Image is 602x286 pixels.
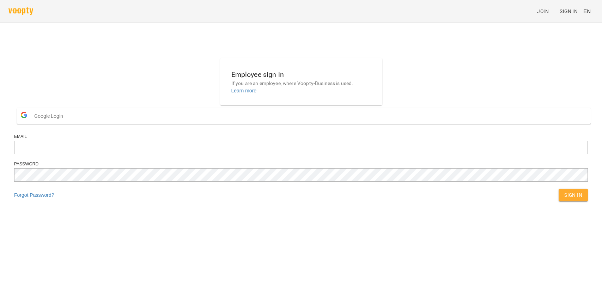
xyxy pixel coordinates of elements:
h6: Employee sign in [231,69,371,80]
span: Google Login [34,109,67,123]
span: EN [583,7,591,15]
span: Join [537,7,549,16]
button: Employee sign inIf you are an employee, where Voopty-Business is used.Learn more [226,63,377,100]
a: Sign In [557,5,580,18]
button: Google Login [17,108,591,124]
a: Forgot Password? [14,192,54,198]
button: EN [580,5,594,18]
button: Sign In [559,189,588,201]
span: Sign In [564,191,582,199]
img: voopty.png [8,7,33,15]
div: Password [14,161,588,167]
p: If you are an employee, where Voopty-Business is used. [231,80,371,87]
a: Join [534,5,557,18]
span: Sign In [560,7,578,16]
div: Email [14,134,588,140]
a: Learn more [231,88,257,93]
